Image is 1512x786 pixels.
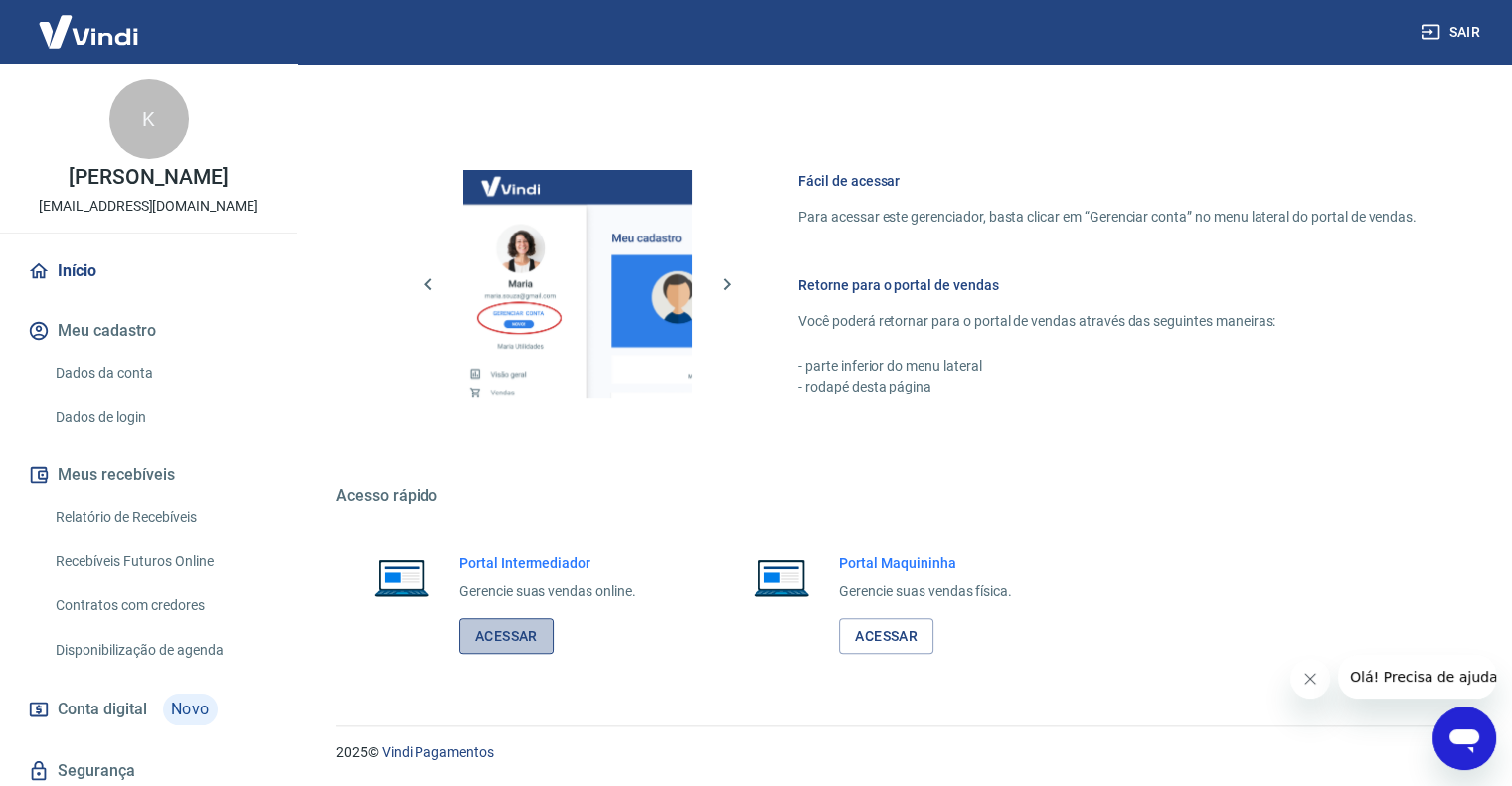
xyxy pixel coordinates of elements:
[740,553,823,601] img: Imagem de um notebook aberto
[24,686,273,733] a: Conta digitalNovo
[382,744,494,760] a: Vindi Pagamentos
[163,694,218,725] span: Novo
[12,14,167,30] span: Olá! Precisa de ajuda?
[798,275,1417,295] h6: Retorne para o portal de vendas
[360,553,443,601] img: Imagem de um notebook aberto
[336,742,1464,763] p: 2025 ©
[48,630,273,671] a: Disponibilização de agenda
[459,581,636,602] p: Gerencie suas vendas online.
[839,581,1012,602] p: Gerencie suas vendas física.
[58,696,147,723] span: Conta digital
[48,542,273,582] a: Recebíveis Futuros Online
[24,1,153,62] img: Vindi
[798,207,1417,228] p: Para acessar este gerenciador, basta clicar em “Gerenciar conta” no menu lateral do portal de ven...
[336,486,1464,506] h5: Acesso rápido
[798,356,1417,377] p: - parte inferior do menu lateral
[48,353,273,393] a: Dados da conta
[24,309,273,353] button: Meu cadastro
[798,171,1417,191] h6: Fácil de acessar
[798,311,1417,332] p: Você poderá retornar para o portal de vendas através das seguintes maneiras:
[839,553,1012,573] h6: Portal Maquininha
[459,553,636,573] h6: Portal Intermediador
[109,79,189,159] div: K
[48,497,273,538] a: Relatório de Recebíveis
[463,170,692,398] img: Imagem da dashboard mostrando o botão de gerenciar conta na sidebar no lado esquerdo
[48,585,273,626] a: Contratos com credores
[1338,655,1496,699] iframe: Mensagem da empresa
[798,377,1417,397] p: - rodapé desta página
[1432,707,1496,770] iframe: Botão para abrir a janela de mensagens
[69,167,228,188] p: [PERSON_NAME]
[459,618,554,655] a: Acessar
[24,453,273,497] button: Meus recebíveis
[839,618,933,655] a: Acessar
[1290,659,1330,699] iframe: Fechar mensagem
[24,249,273,293] a: Início
[1417,14,1488,51] button: Sair
[39,196,258,217] p: [EMAIL_ADDRESS][DOMAIN_NAME]
[48,397,273,438] a: Dados de login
